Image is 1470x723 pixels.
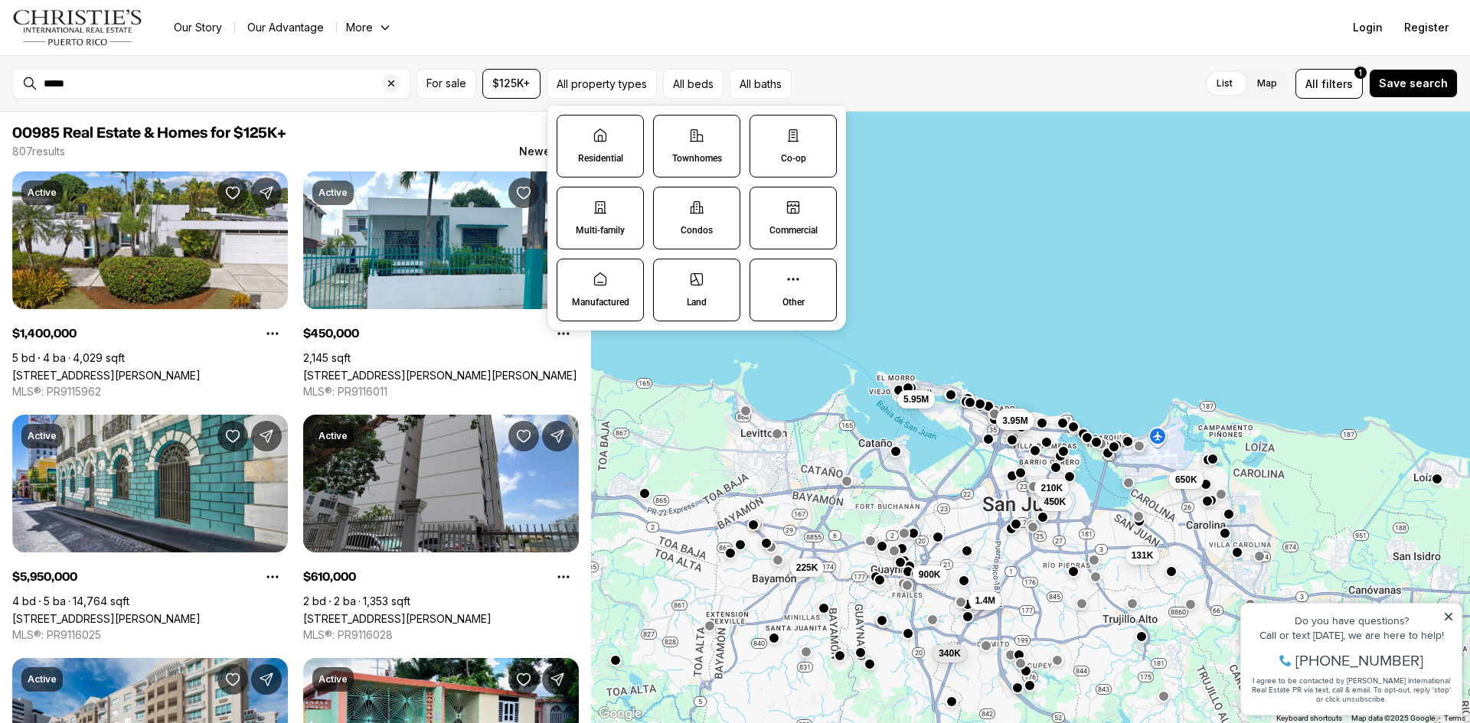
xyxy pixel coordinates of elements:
[257,562,288,592] button: Property options
[235,17,336,38] a: Our Advantage
[257,318,288,349] button: Property options
[251,421,282,451] button: Share Property
[572,296,629,308] p: Manufactured
[730,69,792,99] button: All baths
[1169,471,1204,489] button: 650K
[12,145,65,158] p: 807 results
[519,145,560,158] span: Newest
[217,421,248,451] button: Save Property: 152 TETUAN ST
[997,409,1031,427] button: 245K
[913,565,947,584] button: 900K
[318,673,348,686] p: Active
[19,94,218,123] span: I agree to be contacted by [PERSON_NAME] International Real Estate PR via text, call & email. To ...
[781,152,806,164] p: Co-op
[1344,12,1392,43] button: Login
[542,664,573,695] button: Share Property
[508,177,539,208] button: Save Property: 423 Francisco Sein URB FLORAL PARK
[508,421,539,451] button: Save Property: 76 COND KINGS COURT #602
[508,664,539,695] button: Save Property: 501-829648 COUNTRY CLUB C/ANTONIO LUCIANO #1152
[162,17,234,38] a: Our Story
[217,664,248,695] button: Save Property: 1-02 CAOBA ST SAN PATRICIO AVE #303
[903,393,929,405] span: 5.95M
[1132,549,1154,562] span: 131K
[28,187,57,199] p: Active
[16,34,221,45] div: Do you have questions?
[482,69,541,99] button: $125K+
[492,77,531,90] span: $125K+
[16,49,221,60] div: Call or text [DATE], we are here to help!
[1040,482,1063,494] span: 210K
[1175,474,1197,486] span: 650K
[1321,76,1353,92] span: filters
[1044,496,1067,508] span: 450K
[12,125,286,141] span: 00985 Real Estate & Homes for $125K+
[782,296,805,308] p: Other
[919,568,941,581] span: 900K
[510,136,588,167] button: Newest
[1353,21,1383,34] span: Login
[1369,69,1458,98] button: Save search
[542,421,573,451] button: Share Property
[1245,70,1289,97] label: Map
[382,69,410,98] button: Clear search input
[1379,77,1448,90] span: Save search
[416,69,476,99] button: For sale
[303,612,492,625] a: 76 COND KINGS COURT #602, SAN JUAN PR, 00911
[426,77,466,90] span: For sale
[12,369,201,382] a: 4 CALLE PETUNIA, SAN JUAN PR, 00927
[1404,21,1449,34] span: Register
[672,152,722,164] p: Townhomes
[217,177,248,208] button: Save Property: 4 CALLE PETUNIA
[1395,12,1458,43] button: Register
[1295,69,1363,99] button: Allfilters1
[1002,415,1027,427] span: 3.95M
[975,594,995,607] span: 1.4M
[933,644,967,663] button: 340K
[1125,546,1160,565] button: 131K
[687,296,707,308] p: Land
[663,69,724,99] button: All beds
[548,562,579,592] button: Property options
[576,224,625,236] p: Multi-family
[12,612,201,625] a: 152 TETUAN ST, SAN JUAN PR, 00901
[28,430,57,442] p: Active
[939,647,961,659] span: 340K
[790,559,825,577] button: 225K
[769,224,818,236] p: Commercial
[969,591,1001,610] button: 1.4M
[897,390,935,409] button: 5.95M
[1038,493,1073,511] button: 450K
[1359,67,1362,79] span: 1
[681,224,713,236] p: Condos
[251,664,282,695] button: Share Property
[303,369,577,382] a: 423 Francisco Sein URB FLORAL PARK, HATO REY PR, 00917
[578,152,623,164] p: Residential
[12,9,143,46] img: logo
[337,17,401,38] button: More
[542,177,573,208] button: Share Property
[251,177,282,208] button: Share Property
[547,69,657,99] button: All property types
[1204,70,1245,97] label: List
[28,673,57,686] p: Active
[1034,479,1069,497] button: 210K
[63,72,191,87] span: [PHONE_NUMBER]
[318,187,348,199] p: Active
[548,318,579,349] button: Property options
[318,430,348,442] p: Active
[796,562,818,574] span: 225K
[996,412,1034,430] button: 3.95M
[1305,76,1318,92] span: All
